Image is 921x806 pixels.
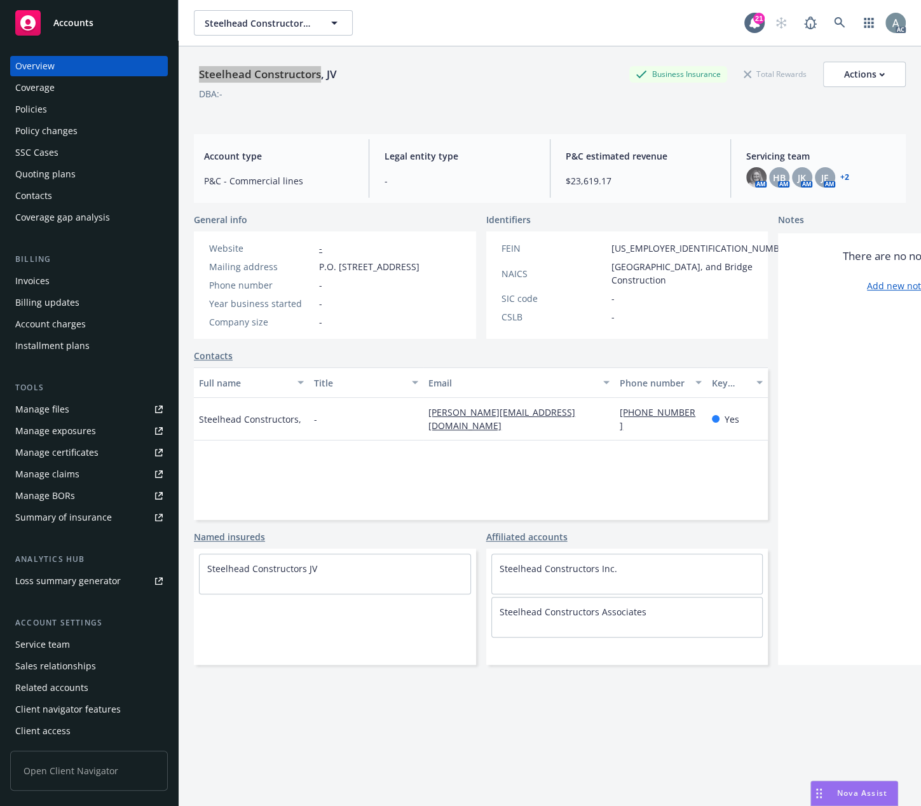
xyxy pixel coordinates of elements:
span: General info [194,213,247,226]
a: Steelhead Constructors Inc. [500,563,617,575]
div: Tools [10,381,168,394]
div: Billing updates [15,292,79,313]
button: Nova Assist [810,781,898,806]
div: Policies [15,99,47,120]
div: Contacts [15,186,52,206]
a: Accounts [10,5,168,41]
button: Email [423,367,615,398]
div: Policy changes [15,121,78,141]
span: Notes [778,213,804,228]
div: Full name [199,376,290,390]
a: [PHONE_NUMBER] [620,406,695,432]
span: JK [798,171,806,184]
img: photo [885,13,906,33]
div: Company size [209,315,314,329]
span: Identifiers [486,213,531,226]
div: Client navigator features [15,699,121,720]
div: Account charges [15,314,86,334]
a: Contacts [194,349,233,362]
div: Email [428,376,596,390]
span: Account type [204,149,353,163]
a: Client access [10,721,168,741]
a: Coverage [10,78,168,98]
button: Steelhead Constructors, JV [194,10,353,36]
a: Manage certificates [10,442,168,463]
a: Invoices [10,271,168,291]
div: Invoices [15,271,50,291]
div: Key contact [712,376,749,390]
span: Open Client Navigator [10,751,168,791]
a: Billing updates [10,292,168,313]
span: P&C estimated revenue [566,149,715,163]
div: Coverage gap analysis [15,207,110,228]
img: photo [746,167,767,188]
span: - [319,315,322,329]
a: Client navigator features [10,699,168,720]
div: Client access [15,721,71,741]
span: HB [773,171,786,184]
span: Accounts [53,18,93,28]
div: Billing [10,253,168,266]
a: Manage exposures [10,421,168,441]
span: P&C - Commercial lines [204,174,353,188]
span: Yes [725,413,739,426]
button: Phone number [615,367,706,398]
a: Loss summary generator [10,571,168,591]
div: Summary of insurance [15,507,112,528]
div: Manage BORs [15,486,75,506]
a: Installment plans [10,336,168,356]
div: CSLB [501,310,606,324]
div: SSC Cases [15,142,58,163]
a: Quoting plans [10,164,168,184]
a: Service team [10,634,168,655]
div: NAICS [501,267,606,280]
a: Summary of insurance [10,507,168,528]
a: Start snowing [768,10,794,36]
span: P.O. [STREET_ADDRESS] [319,260,420,273]
div: Manage files [15,399,69,420]
a: Related accounts [10,678,168,698]
a: Overview [10,56,168,76]
div: Loss summary generator [15,571,121,591]
div: Manage exposures [15,421,96,441]
div: Manage certificates [15,442,99,463]
span: - [385,174,534,188]
span: Nova Assist [837,788,887,798]
span: - [611,292,615,305]
div: Mailing address [209,260,314,273]
span: - [319,278,322,292]
span: [US_EMPLOYER_IDENTIFICATION_NUMBER] [611,242,793,255]
a: Named insureds [194,530,265,543]
div: Phone number [620,376,687,390]
span: JF [821,171,828,184]
div: Service team [15,634,70,655]
div: Steelhead Constructors, JV [194,66,342,83]
a: Search [827,10,852,36]
a: Report a Bug [798,10,823,36]
a: - [319,242,322,254]
span: Steelhead Constructors, JV [205,17,315,30]
div: Coverage [15,78,55,98]
a: Switch app [856,10,882,36]
span: $23,619.17 [566,174,715,188]
a: Sales relationships [10,656,168,676]
a: Contacts [10,186,168,206]
button: Title [309,367,424,398]
div: FEIN [501,242,606,255]
div: Actions [844,62,885,86]
a: Steelhead Constructors Associates [500,606,646,618]
button: Full name [194,367,309,398]
a: Affiliated accounts [486,530,568,543]
div: Website [209,242,314,255]
a: +2 [840,174,849,181]
div: Sales relationships [15,656,96,676]
div: Analytics hub [10,553,168,566]
button: Actions [823,62,906,87]
a: Manage claims [10,464,168,484]
a: Policies [10,99,168,120]
div: Drag to move [811,781,827,805]
a: SSC Cases [10,142,168,163]
div: Overview [15,56,55,76]
div: 21 [753,13,765,24]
